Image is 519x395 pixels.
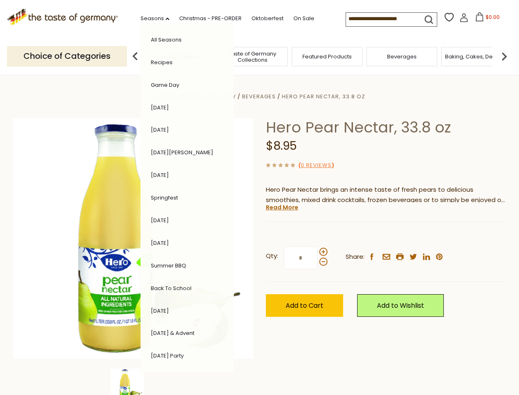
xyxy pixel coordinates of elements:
img: next arrow [496,48,512,65]
a: Beverages [242,93,276,100]
strong: Qty: [266,251,278,261]
span: ( ) [298,161,334,169]
a: [DATE] [151,307,169,315]
a: Hero Pear Nectar, 33.8 oz [282,93,365,100]
a: Add to Wishlist [357,294,444,317]
p: Hero Pear Nectar brings an intense taste of fresh pears to delicious smoothies, mixed drink cockt... [266,185,506,205]
span: $0.00 [486,14,500,21]
a: [DATE] [151,104,169,112]
span: Add to Cart [286,301,323,310]
input: Qty: [284,246,318,269]
a: Oktoberfest [251,14,284,23]
a: 0 Reviews [301,161,332,170]
img: previous arrow [127,48,143,65]
a: Beverages [387,53,417,60]
img: Hero Pear Nectar, 33.8 oz [13,118,254,359]
a: [DATE] [151,239,169,247]
a: All Seasons [151,36,182,44]
a: Read More [266,203,298,211]
button: Add to Cart [266,294,343,317]
a: Featured Products [302,53,352,60]
a: [DATE] & Advent [151,329,194,337]
a: [DATE] Party [151,352,184,360]
button: $0.00 [470,12,505,25]
p: Choice of Categories [7,46,127,66]
a: Baking, Cakes, Desserts [445,53,509,60]
a: [DATE] [151,126,169,134]
a: Game Day [151,81,179,89]
a: [DATE] [151,216,169,224]
a: Recipes [151,58,173,66]
a: [DATE] [151,171,169,179]
span: Share: [346,252,364,262]
h1: Hero Pear Nectar, 33.8 oz [266,118,506,137]
a: Taste of Germany Collections [219,51,285,63]
a: Christmas - PRE-ORDER [179,14,242,23]
a: Seasons [141,14,169,23]
a: [DATE][PERSON_NAME] [151,149,213,156]
a: Back to School [151,284,191,292]
a: Springfest [151,194,178,202]
a: On Sale [293,14,314,23]
a: Summer BBQ [151,262,186,270]
span: $8.95 [266,138,297,154]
